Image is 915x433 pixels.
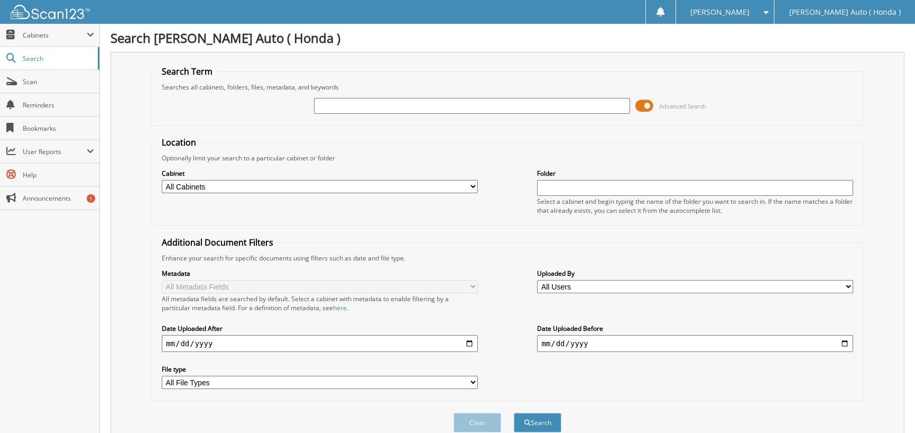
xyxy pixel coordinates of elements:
div: Searches all cabinets, folders, files, metadata, and keywords [156,83,858,92]
label: Uploaded By [537,269,853,278]
div: 1 [87,194,95,203]
a: here [333,303,347,312]
div: All metadata fields are searched by default. Select a cabinet with metadata to enable filtering b... [162,294,478,312]
button: Clear [454,413,501,432]
span: Scan [23,77,94,86]
div: Select a cabinet and begin typing the name of the folder you want to search in. If the name match... [537,197,853,215]
span: Search [23,54,93,63]
label: Date Uploaded Before [537,324,853,333]
label: Metadata [162,269,478,278]
label: File type [162,365,478,374]
legend: Search Term [156,66,218,77]
h1: Search [PERSON_NAME] Auto ( Honda ) [110,29,904,47]
span: User Reports [23,147,87,156]
span: Bookmarks [23,124,94,133]
label: Cabinet [162,169,478,178]
img: scan123-logo-white.svg [11,5,90,19]
div: Optionally limit your search to a particular cabinet or folder [156,154,858,163]
span: Advanced Search [659,102,706,110]
span: Cabinets [23,31,87,40]
span: Announcements [23,194,94,203]
label: Date Uploaded After [162,324,478,333]
legend: Additional Document Filters [156,237,279,248]
input: end [537,335,853,352]
button: Search [514,413,561,432]
span: [PERSON_NAME] [690,9,750,15]
label: Folder [537,169,853,178]
span: [PERSON_NAME] Auto ( Honda ) [789,9,901,15]
div: Enhance your search for specific documents using filters such as date and file type. [156,254,858,263]
span: Help [23,170,94,179]
span: Reminders [23,101,94,110]
input: start [162,335,478,352]
legend: Location [156,137,201,148]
